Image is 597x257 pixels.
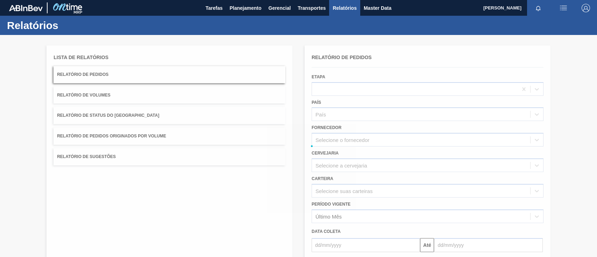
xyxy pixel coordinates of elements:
span: Relatórios [333,4,356,12]
span: Master Data [364,4,391,12]
span: Tarefas [206,4,223,12]
span: Planejamento [229,4,261,12]
img: Logout [582,4,590,12]
button: Notificações [527,3,549,13]
h1: Relatórios [7,21,131,29]
span: Gerencial [269,4,291,12]
span: Transportes [298,4,326,12]
img: TNhmsLtSVTkK8tSr43FrP2fwEKptu5GPRR3wAAAABJRU5ErkJggg== [9,5,43,11]
img: userActions [559,4,568,12]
